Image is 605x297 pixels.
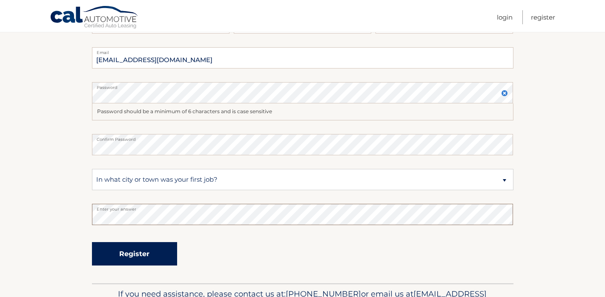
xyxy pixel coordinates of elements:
img: close.svg [501,90,508,97]
a: Register [531,10,555,24]
div: Password should be a minimum of 6 characters and is case sensitive [92,103,513,120]
input: Email [92,47,513,69]
label: Confirm Password [92,134,513,141]
a: Cal Automotive [50,6,139,30]
a: Login [497,10,513,24]
label: Password [92,82,513,89]
label: Email [92,47,513,54]
label: Enter your answer [92,204,513,211]
button: Register [92,242,177,266]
